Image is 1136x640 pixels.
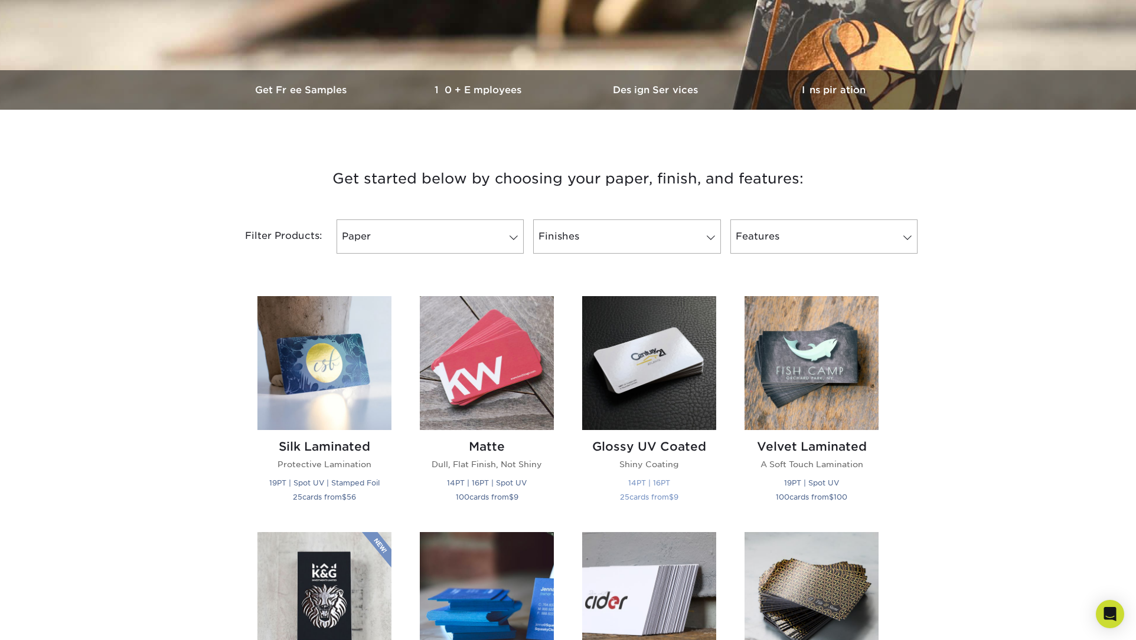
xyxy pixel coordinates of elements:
[337,219,524,254] a: Paper
[829,493,834,501] span: $
[745,439,879,454] h2: Velvet Laminated
[514,493,518,501] span: 9
[293,493,302,501] span: 25
[456,493,469,501] span: 100
[834,493,847,501] span: 100
[257,439,391,454] h2: Silk Laminated
[509,493,514,501] span: $
[745,458,879,470] p: A Soft Touch Lamination
[628,478,670,487] small: 14PT | 16PT
[620,493,629,501] span: 25
[776,493,789,501] span: 100
[420,458,554,470] p: Dull, Flat Finish, Not Shiny
[582,296,716,517] a: Glossy UV Coated Business Cards Glossy UV Coated Shiny Coating 14PT | 16PT 25cards from$9
[745,84,922,96] h3: Inspiration
[214,84,391,96] h3: Get Free Samples
[620,493,678,501] small: cards from
[257,296,391,430] img: Silk Laminated Business Cards
[568,70,745,110] a: Design Services
[456,493,518,501] small: cards from
[257,458,391,470] p: Protective Lamination
[269,478,380,487] small: 19PT | Spot UV | Stamped Foil
[776,493,847,501] small: cards from
[674,493,678,501] span: 9
[420,296,554,430] img: Matte Business Cards
[214,219,332,254] div: Filter Products:
[745,70,922,110] a: Inspiration
[214,70,391,110] a: Get Free Samples
[447,478,527,487] small: 14PT | 16PT | Spot UV
[582,439,716,454] h2: Glossy UV Coated
[347,493,356,501] span: 56
[3,604,100,636] iframe: Google Customer Reviews
[342,493,347,501] span: $
[745,296,879,430] img: Velvet Laminated Business Cards
[223,152,913,205] h3: Get started below by choosing your paper, finish, and features:
[745,296,879,517] a: Velvet Laminated Business Cards Velvet Laminated A Soft Touch Lamination 19PT | Spot UV 100cards ...
[257,296,391,517] a: Silk Laminated Business Cards Silk Laminated Protective Lamination 19PT | Spot UV | Stamped Foil ...
[784,478,839,487] small: 19PT | Spot UV
[669,493,674,501] span: $
[568,84,745,96] h3: Design Services
[533,219,720,254] a: Finishes
[293,493,356,501] small: cards from
[730,219,918,254] a: Features
[582,296,716,430] img: Glossy UV Coated Business Cards
[420,296,554,517] a: Matte Business Cards Matte Dull, Flat Finish, Not Shiny 14PT | 16PT | Spot UV 100cards from$9
[582,458,716,470] p: Shiny Coating
[391,70,568,110] a: 10+ Employees
[420,439,554,454] h2: Matte
[362,532,391,567] img: New Product
[391,84,568,96] h3: 10+ Employees
[1096,600,1124,628] div: Open Intercom Messenger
